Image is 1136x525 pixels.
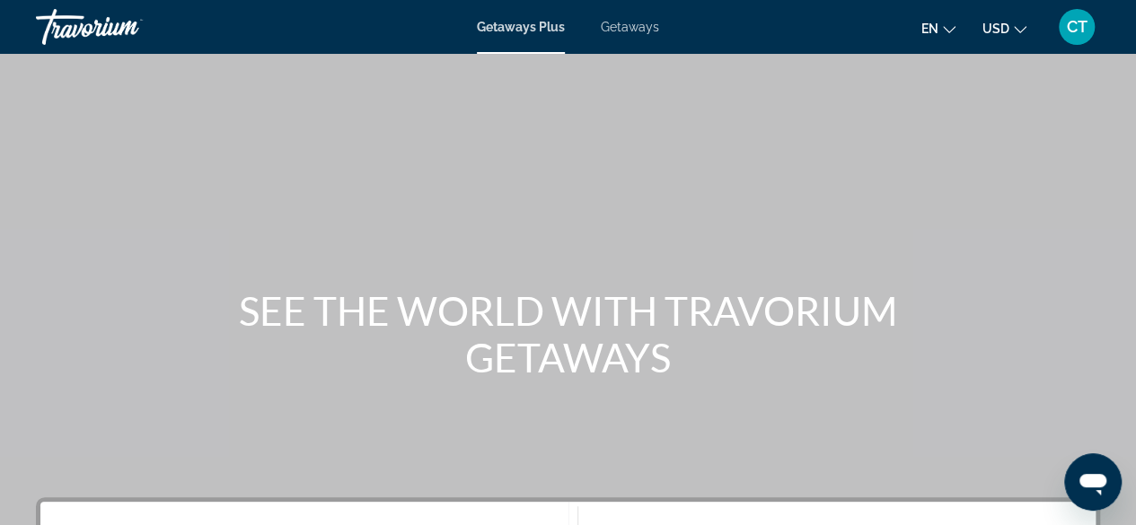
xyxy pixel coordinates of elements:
button: Change language [921,15,955,41]
a: Getaways Plus [477,20,565,34]
iframe: Button to launch messaging window [1064,453,1122,511]
button: User Menu [1053,8,1100,46]
span: USD [982,22,1009,36]
a: Getaways [601,20,659,34]
h1: SEE THE WORLD WITH TRAVORIUM GETAWAYS [232,287,905,381]
span: en [921,22,938,36]
a: Travorium [36,4,216,50]
span: CT [1067,18,1088,36]
button: Change currency [982,15,1026,41]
